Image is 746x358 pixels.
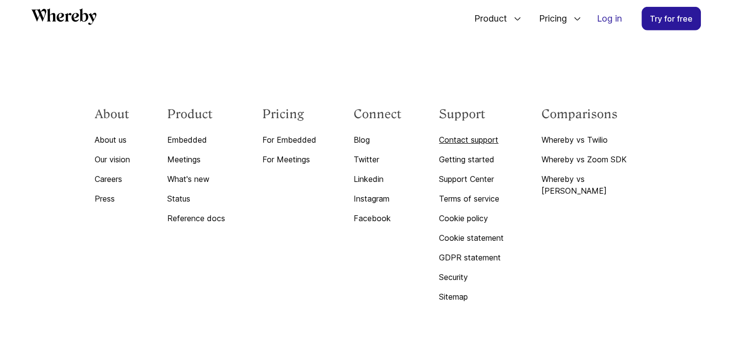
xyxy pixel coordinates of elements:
a: Linkedin [354,173,402,185]
a: Blog [354,134,402,146]
a: For Embedded [262,134,316,146]
a: Terms of service [439,193,504,205]
a: Log in [589,7,630,30]
a: Whereby [31,8,97,28]
a: What's new [167,173,225,185]
a: GDPR statement [439,252,504,263]
span: Product [464,2,510,35]
a: Getting started [439,153,504,165]
a: Reference docs [167,212,225,224]
h3: Support [439,106,504,122]
a: Press [95,193,130,205]
a: Sitemap [439,291,504,303]
a: Try for free [642,7,701,30]
a: Embedded [167,134,225,146]
a: Contact support [439,134,504,146]
a: Cookie statement [439,232,504,244]
a: Instagram [354,193,402,205]
a: About us [95,134,130,146]
h3: Comparisons [541,106,651,122]
svg: Whereby [31,8,97,25]
h3: About [95,106,130,122]
a: Our vision [95,153,130,165]
a: Whereby vs Twilio [541,134,651,146]
a: Twitter [354,153,402,165]
h3: Connect [354,106,402,122]
h3: Pricing [262,106,316,122]
a: Careers [95,173,130,185]
span: Pricing [529,2,569,35]
a: Facebook [354,212,402,224]
a: For Meetings [262,153,316,165]
a: Whereby vs [PERSON_NAME] [541,173,651,197]
h3: Product [167,106,225,122]
a: Support Center [439,173,504,185]
a: Status [167,193,225,205]
a: Security [439,271,504,283]
a: Cookie policy [439,212,504,224]
a: Meetings [167,153,225,165]
a: Whereby vs Zoom SDK [541,153,651,165]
